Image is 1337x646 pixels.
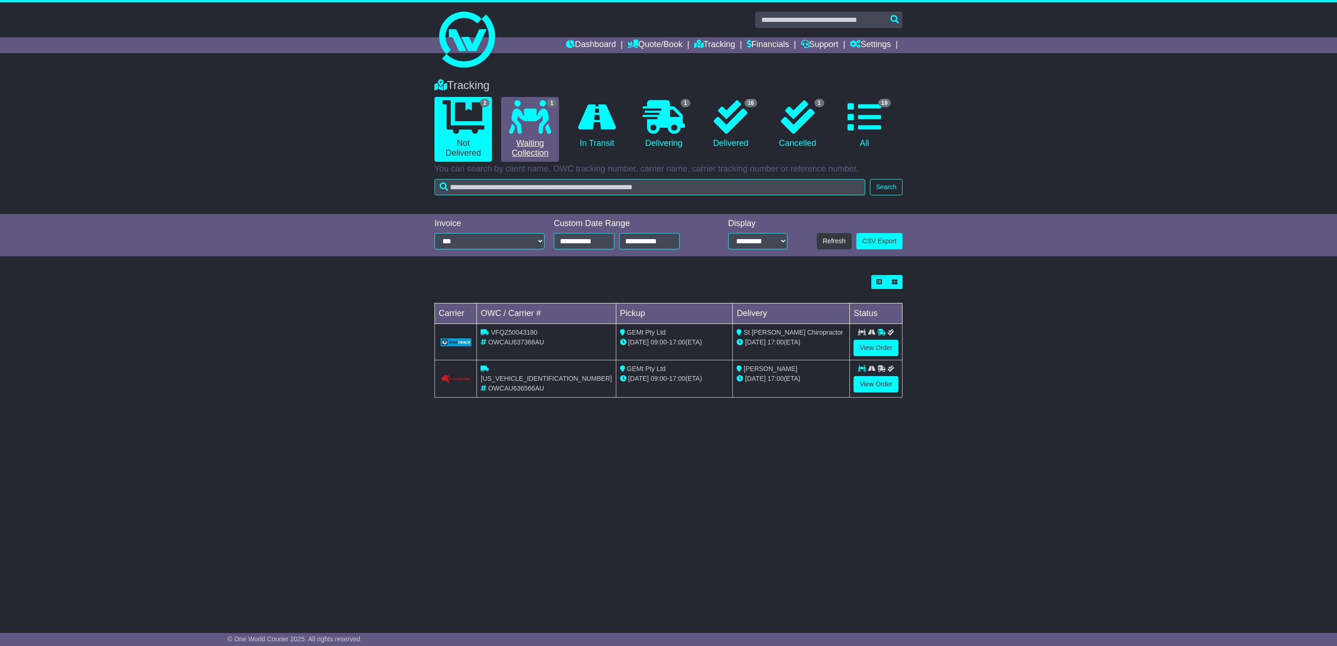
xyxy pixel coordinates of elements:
span: 09:00 [651,338,667,346]
td: Carrier [435,303,477,324]
a: 1 Cancelled [769,97,826,152]
span: 17:00 [767,338,784,346]
a: CSV Export [856,233,903,249]
span: 19 [878,99,891,107]
a: In Transit [568,97,626,152]
span: 17:00 [669,375,685,382]
td: Delivery [733,303,850,324]
img: Couriers_Please.png [441,374,471,384]
span: [DATE] [628,338,649,346]
a: Support [801,37,839,53]
span: 1 [681,99,690,107]
img: GetCarrierServiceLogo [441,338,471,347]
a: 19 All [836,97,893,152]
div: (ETA) [737,374,846,384]
span: [PERSON_NAME] [744,365,797,372]
span: 1 [547,99,557,107]
a: Tracking [694,37,735,53]
a: 1 Waiting Collection [501,97,558,162]
span: 17:00 [669,338,685,346]
button: Search [870,179,903,195]
span: OWCAU636566AU [488,385,544,392]
td: Pickup [616,303,733,324]
span: 16 [744,99,757,107]
div: (ETA) [737,337,846,347]
a: Quote/Book [627,37,682,53]
span: 2 [480,99,490,107]
span: St [PERSON_NAME] Chiropractor [744,329,843,336]
div: Invoice [434,219,544,229]
span: [DATE] [628,375,649,382]
span: GEMt Pty Ltd [627,365,666,372]
span: [US_VEHICLE_IDENTIFICATION_NUMBER] [481,375,612,382]
span: GEMt Pty Ltd [627,329,666,336]
a: Dashboard [566,37,616,53]
span: VFQZ50043180 [491,329,538,336]
a: Financials [747,37,789,53]
a: Settings [850,37,891,53]
span: 09:00 [651,375,667,382]
a: 1 Delivering [635,97,692,152]
div: Custom Date Range [554,219,703,229]
div: Display [728,219,788,229]
td: OWC / Carrier # [477,303,616,324]
a: 2 Not Delivered [434,97,492,162]
button: Refresh [817,233,852,249]
div: - (ETA) [620,374,729,384]
div: - (ETA) [620,337,729,347]
p: You can search by client name, OWC tracking number, carrier name, carrier tracking number or refe... [434,164,903,174]
span: 17:00 [767,375,784,382]
a: View Order [854,340,898,356]
span: [DATE] [745,338,765,346]
a: View Order [854,376,898,392]
td: Status [850,303,903,324]
span: [DATE] [745,375,765,382]
span: 1 [814,99,824,107]
span: OWCAU637368AU [488,338,544,346]
a: 16 Delivered [702,97,759,152]
div: Tracking [430,79,907,92]
span: © One World Courier 2025. All rights reserved. [227,635,362,643]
